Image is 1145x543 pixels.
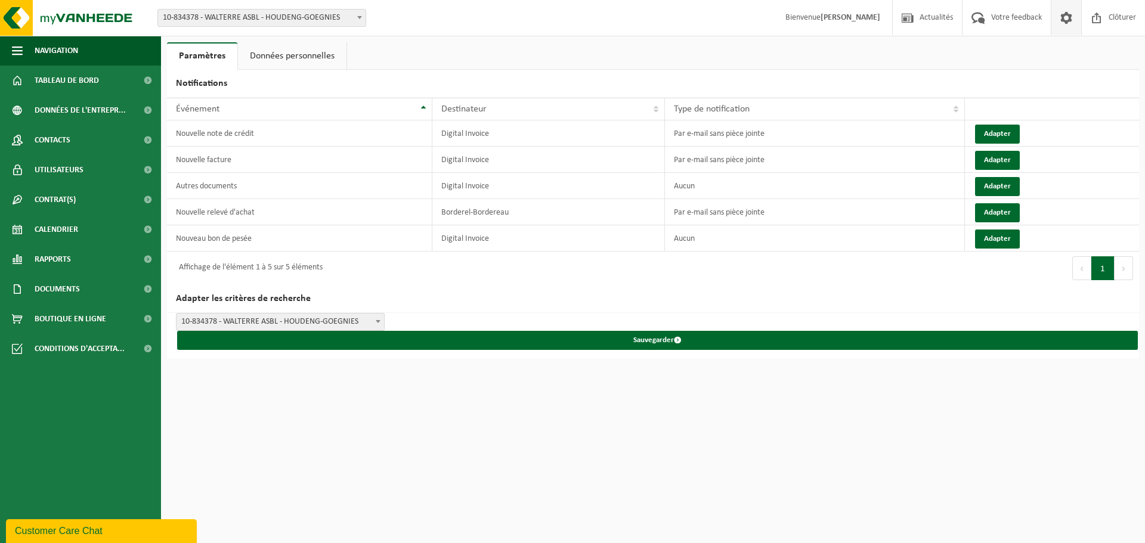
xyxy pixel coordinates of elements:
td: Digital Invoice [432,147,665,173]
td: Digital Invoice [432,173,665,199]
td: Nouvelle facture [167,147,432,173]
span: Rapports [35,244,71,274]
td: Nouvelle note de crédit [167,120,432,147]
span: Utilisateurs [35,155,83,185]
button: Adapter [975,229,1020,249]
span: 10-834378 - WALTERRE ASBL - HOUDENG-GOEGNIES [176,313,385,331]
td: Nouveau bon de pesée [167,225,432,252]
span: Conditions d'accepta... [35,334,125,364]
td: Autres documents [167,173,432,199]
span: Type de notification [674,104,750,114]
a: Données personnelles [238,42,346,70]
span: Événement [176,104,219,114]
span: Tableau de bord [35,66,99,95]
span: Navigation [35,36,78,66]
button: Next [1115,256,1133,280]
button: Sauvegarder [177,331,1138,350]
td: Digital Invoice [432,120,665,147]
div: Affichage de l'élément 1 à 5 sur 5 éléments [173,257,323,279]
button: Adapter [975,151,1020,170]
span: Contacts [35,125,70,155]
span: Destinateur [441,104,487,114]
button: Adapter [975,203,1020,222]
td: Digital Invoice [432,225,665,252]
button: Adapter [975,125,1020,144]
button: 1 [1091,256,1115,280]
td: Par e-mail sans pièce jointe [665,147,965,173]
td: Borderel-Bordereau [432,199,665,225]
span: 10-834378 - WALTERRE ASBL - HOUDENG-GOEGNIES [158,10,366,26]
span: Contrat(s) [35,185,76,215]
span: Documents [35,274,80,304]
td: Aucun [665,225,965,252]
span: 10-834378 - WALTERRE ASBL - HOUDENG-GOEGNIES [157,9,366,27]
td: Nouvelle relevé d'achat [167,199,432,225]
button: Adapter [975,177,1020,196]
iframe: chat widget [6,517,199,543]
h2: Adapter les critères de recherche [167,285,1139,313]
button: Previous [1072,256,1091,280]
span: Calendrier [35,215,78,244]
td: Par e-mail sans pièce jointe [665,120,965,147]
td: Par e-mail sans pièce jointe [665,199,965,225]
strong: [PERSON_NAME] [821,13,880,22]
td: Aucun [665,173,965,199]
span: 10-834378 - WALTERRE ASBL - HOUDENG-GOEGNIES [177,314,384,330]
a: Paramètres [167,42,237,70]
span: Données de l'entrepr... [35,95,126,125]
span: Boutique en ligne [35,304,106,334]
h2: Notifications [167,70,1139,98]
